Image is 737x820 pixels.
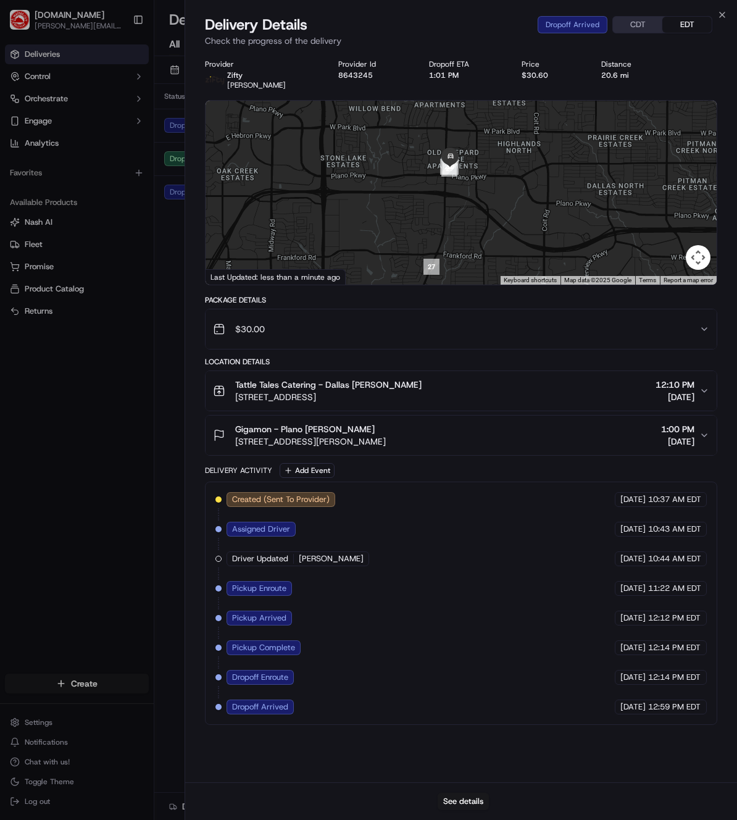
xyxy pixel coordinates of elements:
img: Richard Lyman [12,213,32,233]
span: Driver Updated [232,553,288,564]
span: Assigned Driver [232,524,290,535]
div: 29 [441,161,457,177]
span: [DATE] [661,435,694,448]
div: Price [522,59,581,69]
button: EDT [662,17,712,33]
p: Check the progress of the delivery [205,35,718,47]
span: $30.00 [235,323,265,335]
div: Provider Id [338,59,409,69]
span: 12:59 PM EDT [648,701,701,713]
button: $30.00 [206,309,717,349]
a: Powered byPylon [87,306,149,316]
span: [DATE] [656,391,694,403]
p: Welcome 👋 [12,49,225,69]
span: [DATE] [620,701,646,713]
span: 1:00 PM [661,423,694,435]
div: 27 [423,259,439,275]
a: Report a map error [664,277,713,283]
div: Last Updated: less than a minute ago [206,269,346,285]
span: Created (Sent To Provider) [232,494,330,505]
span: 12:14 PM EDT [648,642,701,653]
span: Pickup Complete [232,642,295,653]
a: Open this area in Google Maps (opens a new window) [209,269,249,285]
span: Gigamon - Plano [PERSON_NAME] [235,423,375,435]
span: Knowledge Base [25,276,94,288]
button: Map camera controls [686,245,710,270]
a: Terms (opens in new tab) [639,277,656,283]
div: Start new chat [56,118,202,130]
div: Dropoff ETA [429,59,502,69]
button: Gigamon - Plano [PERSON_NAME][STREET_ADDRESS][PERSON_NAME]1:00 PM[DATE] [206,416,717,455]
span: Map data ©2025 Google [564,277,631,283]
span: 11:22 AM EDT [648,583,701,594]
a: 💻API Documentation [99,271,203,293]
div: Package Details [205,295,718,305]
span: 10:43 AM EDT [648,524,701,535]
span: [DATE] [109,225,135,235]
span: [PERSON_NAME] [38,225,100,235]
span: Dropoff Enroute [232,672,288,683]
span: [DATE] [620,672,646,683]
div: Past conversations [12,161,83,170]
div: 1:01 PM [429,70,502,80]
span: Pickup Arrived [232,613,286,624]
img: Google [209,269,249,285]
span: [DATE] [620,524,646,535]
button: Start new chat [210,122,225,136]
button: Add Event [280,463,335,478]
div: Provider [205,59,319,69]
span: Dropoff Arrived [232,701,288,713]
span: Pylon [123,306,149,316]
button: Keyboard shortcuts [504,276,557,285]
span: Regen Pajulas [38,191,90,201]
img: Nash [12,12,37,37]
img: 1736555255976-a54dd68f-1ca7-489b-9aae-adbdc363a1c4 [25,192,35,202]
button: See details [438,793,489,810]
span: 10:44 AM EDT [648,553,701,564]
span: 12:14 PM EDT [648,672,701,683]
img: zifty-logo-trans-sq.png [205,70,225,90]
span: 10:37 AM EDT [648,494,701,505]
span: [DATE] [620,613,646,624]
span: 12:10 PM [656,379,694,391]
img: 1736555255976-a54dd68f-1ca7-489b-9aae-adbdc363a1c4 [12,118,35,140]
div: Delivery Activity [205,466,272,475]
div: 💻 [104,277,114,287]
span: 12:12 PM EDT [648,613,701,624]
span: [STREET_ADDRESS] [235,391,422,403]
span: [STREET_ADDRESS][PERSON_NAME] [235,435,386,448]
a: 📗Knowledge Base [7,271,99,293]
span: Tattle Tales Catering - Dallas [PERSON_NAME] [235,379,422,391]
span: • [93,191,97,201]
span: [DATE] [620,494,646,505]
span: [DATE] [620,642,646,653]
span: [DATE] [99,191,125,201]
span: [PERSON_NAME] [299,553,364,564]
button: Tattle Tales Catering - Dallas [PERSON_NAME][STREET_ADDRESS]12:10 PM[DATE] [206,371,717,411]
img: Regen Pajulas [12,180,32,199]
p: Zifty [227,70,286,80]
span: [DATE] [620,583,646,594]
span: Pickup Enroute [232,583,286,594]
button: CDT [613,17,662,33]
span: Delivery Details [205,15,307,35]
div: 20.6 mi [601,70,665,80]
span: API Documentation [117,276,198,288]
button: See all [191,158,225,173]
span: • [102,225,107,235]
div: We're available if you need us! [56,130,170,140]
div: Location Details [205,357,718,367]
div: 📗 [12,277,22,287]
img: 4281594248423_2fcf9dad9f2a874258b8_72.png [26,118,48,140]
button: 8643245 [338,70,373,80]
span: [PERSON_NAME] [227,80,286,90]
div: Distance [601,59,665,69]
input: Got a question? Start typing here... [32,80,222,93]
span: [DATE] [620,553,646,564]
div: $30.60 [522,70,581,80]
